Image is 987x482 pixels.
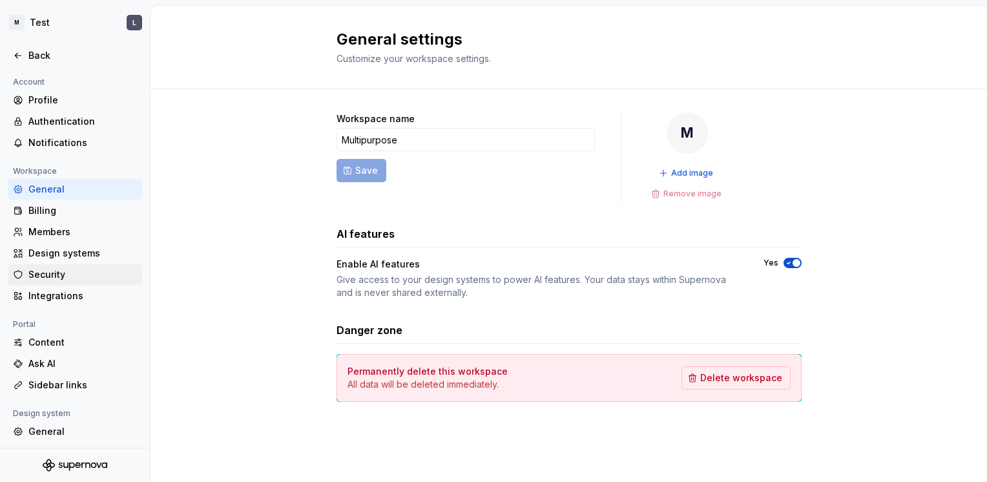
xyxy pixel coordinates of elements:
[28,425,137,438] div: General
[671,168,713,178] span: Add image
[8,264,142,285] a: Security
[8,317,41,332] div: Portal
[28,336,137,349] div: Content
[9,15,25,30] div: M
[348,365,508,378] h4: Permanently delete this workspace
[8,163,62,179] div: Workspace
[8,45,142,66] a: Back
[764,258,778,268] label: Yes
[8,200,142,221] a: Billing
[8,286,142,306] a: Integrations
[28,247,137,260] div: Design systems
[28,268,137,281] div: Security
[28,136,137,149] div: Notifications
[337,112,415,125] label: Workspace name
[8,353,142,374] a: Ask AI
[8,90,142,110] a: Profile
[28,204,137,217] div: Billing
[8,74,50,90] div: Account
[8,443,142,463] a: Members
[28,49,137,62] div: Back
[337,258,420,271] div: Enable AI features
[28,115,137,128] div: Authentication
[3,8,147,37] button: MTestL
[681,366,791,390] button: Delete workspace
[667,112,708,154] div: M
[28,357,137,370] div: Ask AI
[28,183,137,196] div: General
[337,273,740,299] div: Give access to your design systems to power AI features. Your data stays within Supernova and is ...
[337,226,395,242] h3: AI features
[28,94,137,107] div: Profile
[28,446,137,459] div: Members
[8,406,76,421] div: Design system
[28,289,137,302] div: Integrations
[337,322,402,338] h3: Danger zone
[8,421,142,442] a: General
[655,164,719,182] button: Add image
[8,332,142,353] a: Content
[8,375,142,395] a: Sidebar links
[43,459,107,472] svg: Supernova Logo
[348,378,508,391] p: All data will be deleted immediately.
[700,372,782,384] span: Delete workspace
[30,16,50,29] div: Test
[8,111,142,132] a: Authentication
[8,179,142,200] a: General
[337,53,491,64] span: Customize your workspace settings.
[28,379,137,392] div: Sidebar links
[28,225,137,238] div: Members
[8,132,142,153] a: Notifications
[337,29,786,50] h2: General settings
[8,243,142,264] a: Design systems
[8,222,142,242] a: Members
[132,17,136,28] div: L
